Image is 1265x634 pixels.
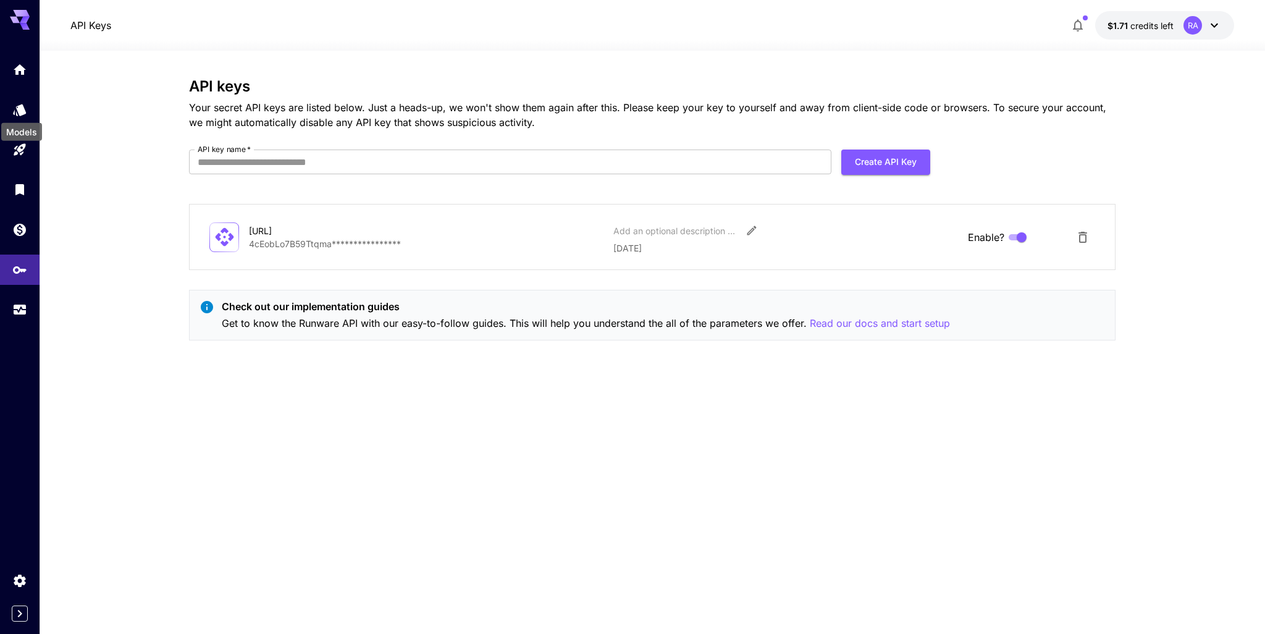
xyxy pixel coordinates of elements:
button: Expand sidebar [12,606,28,622]
span: $1.71 [1107,20,1130,31]
p: Get to know the Runware API with our easy-to-follow guides. This will help you understand the all... [222,316,950,331]
div: RA [1183,16,1202,35]
button: Edit [741,219,763,242]
button: Delete API Key [1070,225,1095,250]
p: Check out our implementation guides [222,299,950,314]
div: [URL] [249,224,372,237]
button: $1.71377RA [1095,11,1234,40]
div: $1.71377 [1107,19,1174,32]
label: API key name [198,144,251,154]
div: Library [12,182,27,197]
div: Usage [12,302,27,318]
p: [DATE] [613,242,958,255]
div: API Keys [12,262,27,277]
div: Models [12,102,27,117]
div: Settings [12,573,27,588]
h3: API keys [189,78,1116,95]
div: Add an optional description or comment [613,224,737,237]
a: API Keys [70,18,111,33]
button: Read our docs and start setup [810,316,950,331]
div: Home [12,62,27,77]
nav: breadcrumb [70,18,111,33]
span: Enable? [968,230,1004,245]
span: credits left [1130,20,1174,31]
p: Your secret API keys are listed below. Just a heads-up, we won't show them again after this. Plea... [189,100,1116,130]
button: Create API Key [841,150,930,175]
div: Wallet [12,222,27,237]
div: Models [1,123,42,141]
div: Playground [12,142,27,158]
